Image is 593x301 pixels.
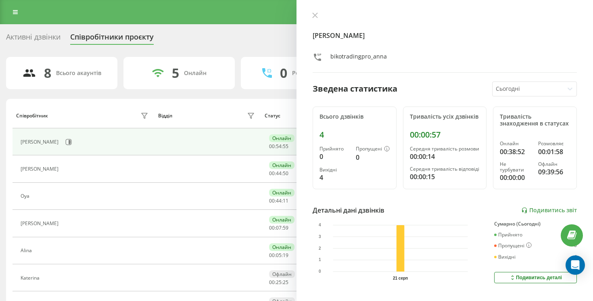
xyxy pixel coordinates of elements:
div: 8 [44,65,51,81]
div: 0 [319,152,349,161]
div: Вихідні [494,254,516,260]
div: Тривалість усіх дзвінків [410,113,480,120]
a: Подивитись звіт [521,207,577,214]
div: Не турбувати [500,161,532,173]
div: Онлайн [500,141,532,146]
div: Онлайн [269,134,294,142]
span: 44 [276,170,282,177]
div: : : [269,198,288,204]
div: 00:01:58 [538,147,570,157]
div: 00:00:15 [410,172,480,182]
div: Розмовляє [538,141,570,146]
div: Середня тривалість відповіді [410,166,480,172]
span: 25 [283,279,288,286]
h4: [PERSON_NAME] [313,31,577,40]
text: 4 [319,223,321,228]
div: 00:00:14 [410,152,480,161]
div: 5 [172,65,179,81]
div: : : [269,171,288,176]
div: Онлайн [269,189,294,196]
div: Онлайн [184,70,207,77]
span: 00 [269,252,275,259]
div: : : [269,280,288,285]
div: bikotradingpro_anna [330,52,387,64]
div: : : [269,144,288,149]
div: [PERSON_NAME] [21,166,61,172]
div: Детальні дані дзвінків [313,205,384,215]
div: Офлайн [538,161,570,167]
div: 00:00:00 [500,173,532,182]
div: Katerina [21,275,42,281]
span: 50 [283,170,288,177]
div: Вихідні [319,167,349,173]
span: 55 [283,143,288,150]
div: : : [269,225,288,231]
div: Подивитись деталі [509,274,562,281]
div: Сумарно (Сьогодні) [494,221,577,227]
div: 4 [319,173,349,182]
div: [PERSON_NAME] [21,139,61,145]
text: 21 серп [393,276,408,280]
div: Зведена статистика [313,83,397,95]
div: Всього дзвінків [319,113,390,120]
div: Oya [21,193,31,199]
span: 59 [283,224,288,231]
div: Відділ [158,113,172,119]
span: 54 [276,143,282,150]
span: 00 [269,279,275,286]
div: Статус [265,113,280,119]
div: Тривалість знаходження в статусах [500,113,570,127]
span: 05 [276,252,282,259]
div: 00:38:52 [500,147,532,157]
div: Офлайн [269,270,295,278]
span: 11 [283,197,288,204]
div: Онлайн [269,161,294,169]
div: Пропущені [494,242,532,249]
span: 00 [269,143,275,150]
text: 0 [319,270,321,274]
div: Прийнято [319,146,349,152]
span: 00 [269,224,275,231]
span: 00 [269,170,275,177]
span: 44 [276,197,282,204]
div: Всього акаунтів [56,70,101,77]
div: Пропущені [356,146,390,153]
span: 25 [276,279,282,286]
span: 07 [276,224,282,231]
div: Alina [21,248,34,253]
span: 00 [269,197,275,204]
div: 4 [574,254,577,260]
div: 4 [319,130,390,140]
div: 09:39:56 [538,167,570,177]
div: Співробітники проєкту [70,33,154,45]
div: Онлайн [269,216,294,224]
div: 00:00:57 [410,130,480,140]
div: Розмовляють [292,70,331,77]
text: 1 [319,258,321,262]
div: : : [269,253,288,258]
div: 0 [280,65,287,81]
div: Онлайн [269,243,294,251]
div: Середня тривалість розмови [410,146,480,152]
div: 0 [356,153,390,162]
span: 19 [283,252,288,259]
div: Активні дзвінки [6,33,61,45]
div: Open Intercom Messenger [566,255,585,275]
div: [PERSON_NAME] [21,221,61,226]
div: Прийнято [494,232,522,238]
text: 2 [319,246,321,251]
div: Співробітник [16,113,48,119]
text: 3 [319,234,321,239]
button: Подивитись деталі [494,272,577,283]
